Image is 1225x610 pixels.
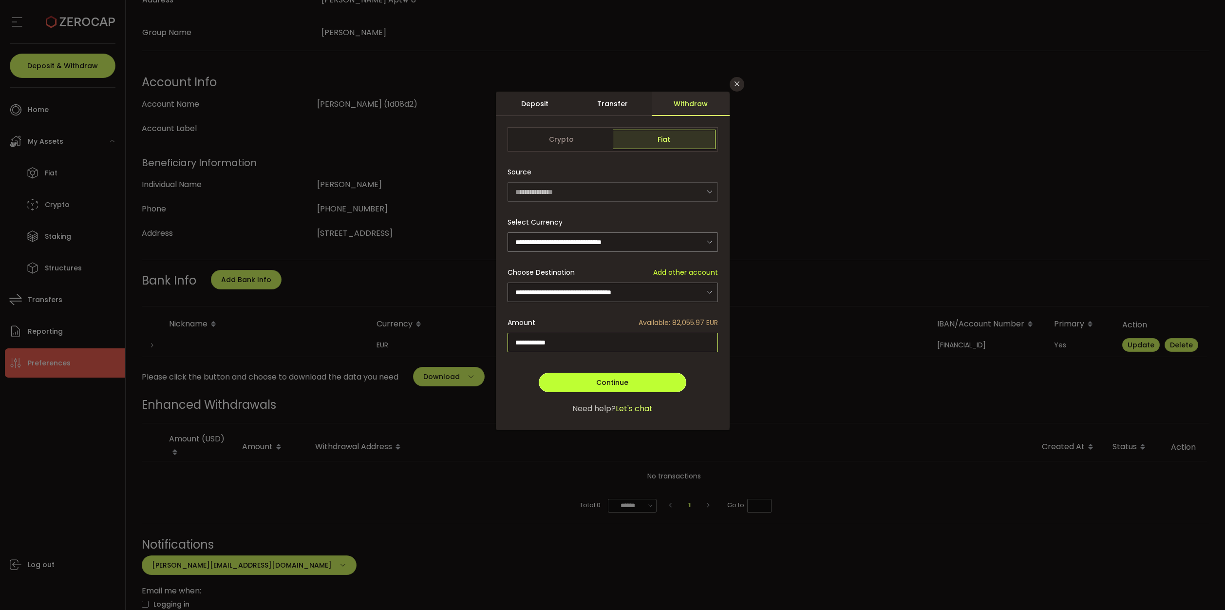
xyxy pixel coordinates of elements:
button: Continue [539,373,686,392]
div: dialog [496,92,730,430]
span: Choose Destination [508,267,575,278]
span: Crypto [510,130,613,149]
iframe: Chat Widget [1112,505,1225,610]
span: Source [508,162,531,182]
span: Available: 82,055.97 EUR [639,318,718,328]
div: Transfer [574,92,652,116]
span: Amount [508,318,535,328]
div: Deposit [496,92,574,116]
label: Select Currency [508,217,568,227]
button: Close [730,77,744,92]
span: Continue [596,378,628,387]
span: Add other account [653,267,718,278]
div: Withdraw [652,92,730,116]
span: Fiat [613,130,716,149]
span: Let's chat [616,403,653,415]
span: Need help? [572,403,616,415]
